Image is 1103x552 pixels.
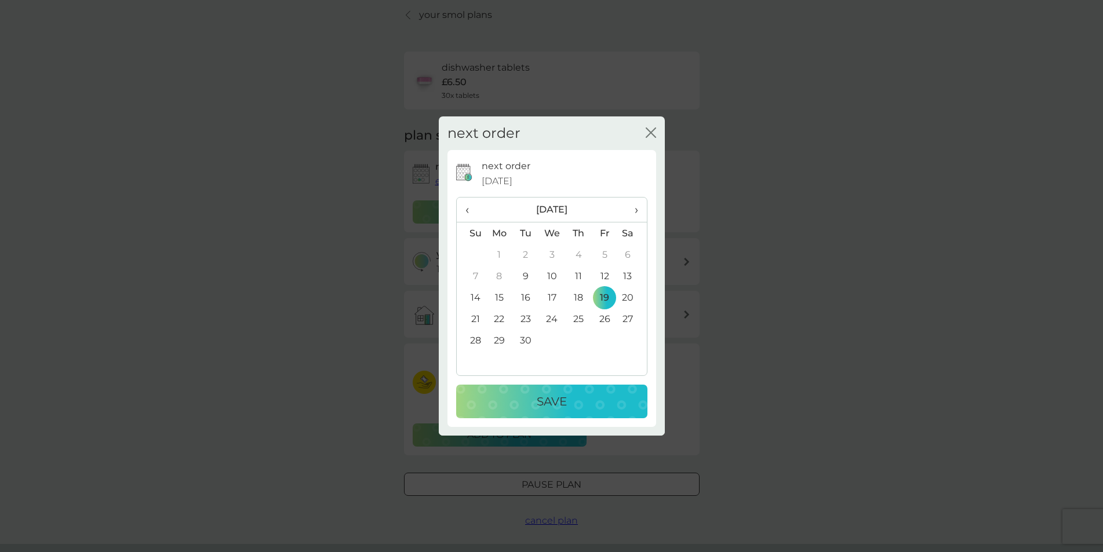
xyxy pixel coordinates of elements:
button: Save [456,385,647,418]
p: Save [537,392,567,411]
span: [DATE] [482,174,512,189]
th: Su [457,222,486,244]
td: 9 [512,265,538,287]
td: 29 [486,330,513,351]
span: › [626,198,638,222]
td: 8 [486,265,513,287]
td: 2 [512,244,538,265]
td: 1 [486,244,513,265]
td: 28 [457,330,486,351]
td: 22 [486,308,513,330]
td: 11 [565,265,591,287]
th: We [538,222,565,244]
h2: next order [447,125,520,142]
td: 27 [617,308,646,330]
td: 12 [592,265,618,287]
td: 3 [538,244,565,265]
td: 19 [592,287,618,308]
th: Fr [592,222,618,244]
td: 4 [565,244,591,265]
th: Tu [512,222,538,244]
td: 20 [617,287,646,308]
th: Mo [486,222,513,244]
td: 14 [457,287,486,308]
td: 5 [592,244,618,265]
td: 26 [592,308,618,330]
button: close [646,127,656,140]
td: 6 [617,244,646,265]
th: Th [565,222,591,244]
th: [DATE] [486,198,618,222]
td: 23 [512,308,538,330]
td: 16 [512,287,538,308]
th: Sa [617,222,646,244]
td: 18 [565,287,591,308]
td: 15 [486,287,513,308]
td: 24 [538,308,565,330]
td: 21 [457,308,486,330]
td: 25 [565,308,591,330]
p: next order [482,159,530,174]
td: 7 [457,265,486,287]
span: ‹ [465,198,478,222]
td: 10 [538,265,565,287]
td: 17 [538,287,565,308]
td: 30 [512,330,538,351]
td: 13 [617,265,646,287]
